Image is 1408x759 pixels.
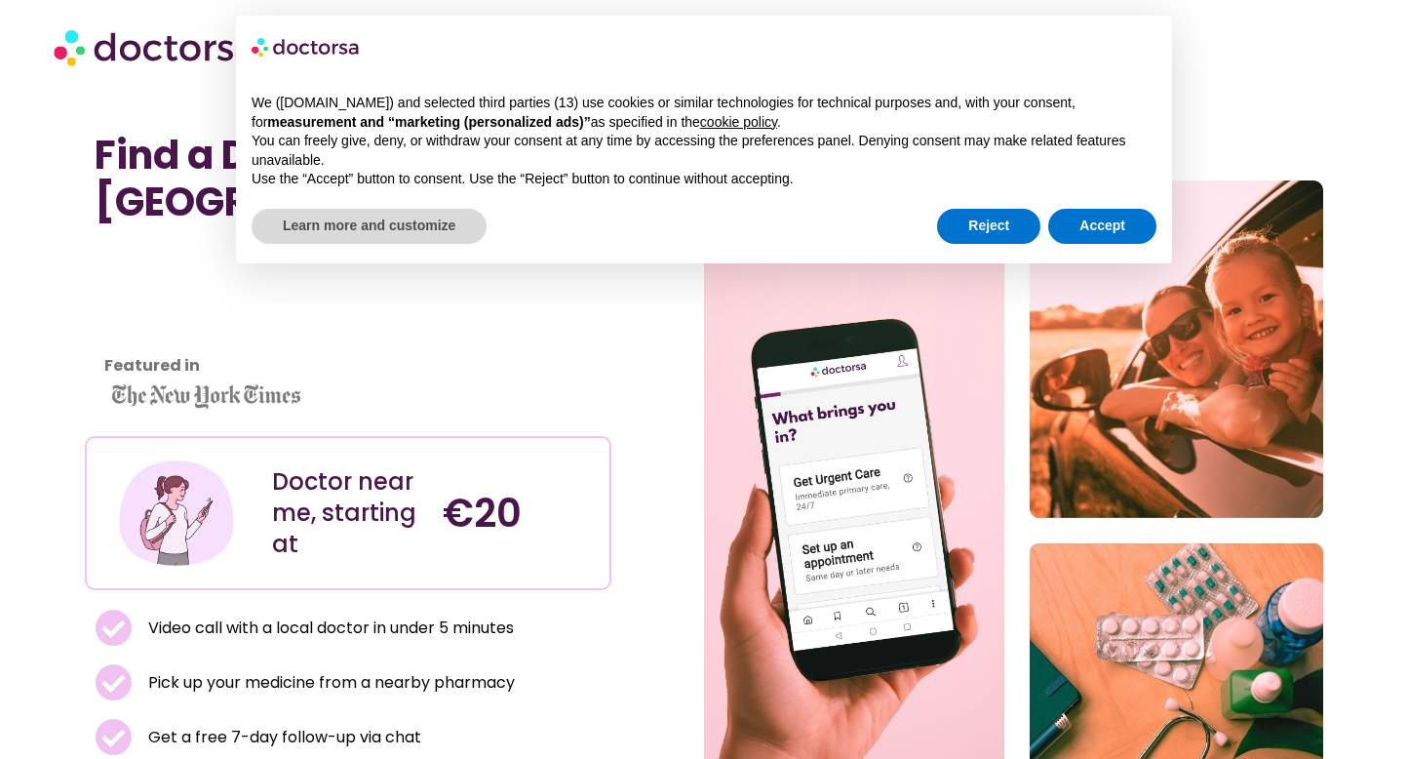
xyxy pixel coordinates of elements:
[272,466,423,560] div: Doctor near me, starting at
[95,245,270,391] iframe: Customer reviews powered by Trustpilot
[95,132,602,225] h1: Find a Doctor Near Me in [GEOGRAPHIC_DATA]
[143,669,515,697] span: Pick up your medicine from a nearby pharmacy
[267,114,590,130] strong: measurement and “marketing (personalized ads)”
[252,132,1156,170] p: You can freely give, deny, or withdraw your consent at any time by accessing the preferences pane...
[700,114,777,130] a: cookie policy
[443,490,594,537] h4: €20
[104,354,200,377] strong: Featured in
[143,615,514,642] span: Video call with a local doctor in under 5 minutes
[143,724,421,751] span: Get a free 7-day follow-up via chat
[252,170,1156,189] p: Use the “Accept” button to consent. Use the “Reject” button to continue without accepting.
[252,94,1156,132] p: We ([DOMAIN_NAME]) and selected third parties (13) use cookies or similar technologies for techni...
[116,453,237,574] img: Illustration depicting a young woman in a casual outfit, engaged with her smartphone. She has a p...
[1048,209,1156,244] button: Accept
[252,209,487,244] button: Learn more and customize
[937,209,1040,244] button: Reject
[252,31,361,62] img: logo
